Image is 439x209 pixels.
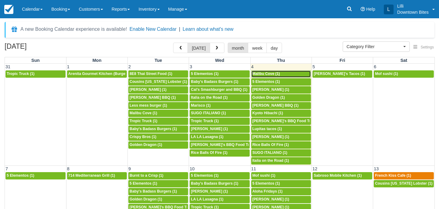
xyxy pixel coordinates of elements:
[375,173,411,178] span: French Kiss Cafe (1)
[128,118,188,125] a: Tropic Truck (1)
[314,72,365,76] span: [PERSON_NAME]'s Tacos (1)
[251,86,311,94] a: [PERSON_NAME] (1)
[251,110,311,117] a: Kyoto Hibachi (1)
[312,70,372,78] a: [PERSON_NAME]'s Tacos (1)
[251,118,311,125] a: [PERSON_NAME]'s BBQ Food Truck (1)
[20,26,127,33] div: A new Booking Calendar experience is available!
[191,189,228,193] span: [PERSON_NAME] (1)
[343,41,410,52] button: Category Filter
[191,197,223,201] span: LA LA Lasagna (1)
[251,180,311,187] a: 5 Elementos (1)
[130,127,177,131] span: Baby's Badass Burgers (1)
[190,102,249,109] a: Marisco (1)
[312,64,316,69] span: 5
[421,45,434,49] span: Settings
[251,196,311,203] a: [PERSON_NAME] (1)
[130,111,157,115] span: Malibu Cove (1)
[190,70,249,78] a: 5 Elementos (1)
[375,181,433,186] span: Cousins [US_STATE] Lobster (1)
[5,64,11,69] span: 31
[251,157,311,165] a: Italia on the Road (1)
[252,189,283,193] span: Aloha Fridays (1)
[128,188,188,195] a: Baby's Badass Burgers (1)
[5,166,9,171] span: 7
[5,43,82,54] h2: [DATE]
[397,9,429,15] p: Downtown Bites
[374,172,434,179] a: French Kiss Cafe (1)
[130,72,172,76] span: 8E8 Thai Street Food (1)
[128,172,188,179] a: Burnt to a Crisp (1)
[130,26,177,32] button: Enable New Calendar
[252,127,282,131] span: Lupitas tacos (1)
[191,181,238,186] span: Baby's Badass Burgers (1)
[191,143,261,147] span: [PERSON_NAME]'s BBQ Food Truck (1)
[4,5,13,14] img: checkfront-main-nav-mini-logo.png
[190,141,249,149] a: [PERSON_NAME]'s BBQ Food Truck (1)
[179,27,180,32] span: |
[128,102,188,109] a: Less mess burger (1)
[190,86,249,94] a: Cal’s Smashburger and BBQ (1)
[191,80,238,84] span: Baby's Badass Burgers (1)
[183,27,234,32] a: Learn about what's new
[191,119,219,123] span: Tropic Truck (1)
[340,58,345,63] span: Fri
[68,72,134,76] span: Arenita Gourmet Kitchen (Burger) (1)
[128,126,188,133] a: Baby's Badass Burgers (1)
[190,149,249,157] a: Rice Balls Of Fire (1)
[251,172,311,179] a: Mof sushi (1)
[189,166,195,171] span: 10
[190,110,249,117] a: SUGO ITALIANO (1)
[251,126,311,133] a: Lupitas tacos (1)
[66,166,70,171] span: 8
[191,87,247,92] span: Cal’s Smashburger and BBQ (1)
[252,151,287,155] span: SUGO ITALIANO (1)
[374,180,434,187] a: Cousins [US_STATE] Lobster (1)
[251,188,311,195] a: Aloha Fridays (1)
[251,64,254,69] span: 4
[128,196,188,203] a: Golden Dragon (1)
[130,181,157,186] span: 5 Elementos (1)
[374,70,434,78] a: Mof sushi (1)
[314,173,362,178] span: Sabroso Mobile Kitchen (1)
[128,180,188,187] a: 5 Elementos (1)
[128,86,188,94] a: [PERSON_NAME] (1)
[130,135,156,139] span: Crispy Bros (1)
[31,58,40,63] span: Sun
[251,133,311,141] a: [PERSON_NAME] (1)
[366,7,375,12] span: Help
[130,189,177,193] span: Baby's Badass Burgers (1)
[277,58,285,63] span: Thu
[190,196,249,203] a: LA LA Lasagna (1)
[252,80,280,84] span: 5 Elementos (1)
[67,70,127,78] a: Arenita Gourmet Kitchen (Burger) (1)
[66,64,70,69] span: 1
[130,119,157,123] span: Tropic Truck (1)
[155,58,162,63] span: Tue
[312,172,372,179] a: Sabroso Mobile Kitchen (1)
[128,70,188,78] a: 8E8 Thai Street Food (1)
[7,72,34,76] span: Tropic Truck (1)
[130,143,162,147] span: Golden Dragon (1)
[5,70,66,78] a: Tropic Truck (1)
[252,181,280,186] span: 5 Elementos (1)
[92,58,102,63] span: Mon
[191,95,227,100] span: Italia on the Road (1)
[373,64,377,69] span: 6
[252,119,323,123] span: [PERSON_NAME]'s BBQ Food Truck (1)
[410,43,437,52] button: Settings
[189,64,193,69] span: 3
[190,133,249,141] a: LA LA Lasagna (1)
[215,58,224,63] span: Wed
[128,64,131,69] span: 2
[190,180,249,187] a: Baby's Badass Burgers (1)
[228,43,248,53] button: month
[128,133,188,141] a: Crispy Bros (1)
[251,78,311,86] a: 5 Elementos (1)
[400,58,407,63] span: Sat
[252,95,285,100] span: Golden Dragon (1)
[373,166,379,171] span: 13
[130,95,176,100] span: [PERSON_NAME] BBQ (1)
[190,118,249,125] a: Tropic Truck (1)
[130,197,162,201] span: Golden Dragon (1)
[384,5,394,14] div: L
